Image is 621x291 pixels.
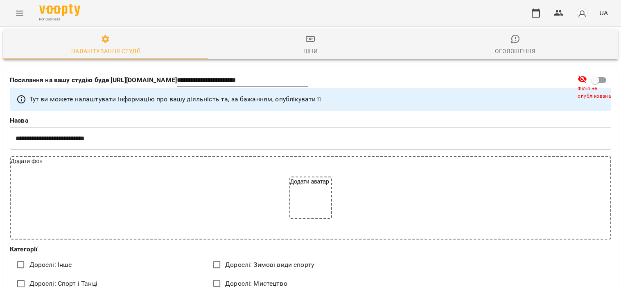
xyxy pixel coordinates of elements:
[29,94,321,104] p: Тут ви можете налаштувати інформацію про вашу діяльність та, за бажанням, опублікувати її
[10,3,29,23] button: Menu
[39,4,80,16] img: Voopty Logo
[10,117,611,124] label: Назва
[599,9,608,17] span: UA
[578,85,619,101] span: Філія не опублікована
[29,260,72,270] span: Дорослі: Інше
[71,46,140,56] div: Налаштування студії
[576,7,588,19] img: avatar_s.png
[29,279,97,289] span: Дорослі: Спорт і Танці
[10,246,611,253] label: Категорії
[10,75,177,85] p: Посилання на вашу студію буде [URL][DOMAIN_NAME]
[290,177,331,218] div: Додати аватар
[596,5,611,20] button: UA
[225,260,314,270] span: Дорослі: Зимові види спорту
[303,46,318,56] div: Ціни
[495,46,535,56] div: Оголошення
[225,279,287,289] span: Дорослі: Мистецтво
[39,17,80,22] span: For Business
